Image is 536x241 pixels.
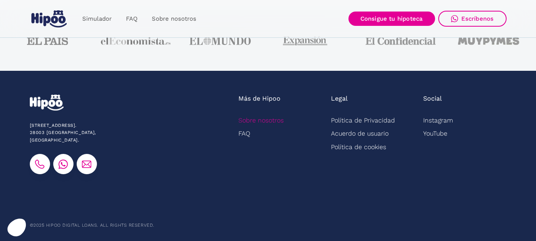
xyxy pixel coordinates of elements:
a: Escríbenos [438,11,507,27]
div: Escríbenos [461,15,494,22]
a: FAQ [238,127,250,140]
a: home [30,7,69,31]
a: Acuerdo de usuario [331,127,389,140]
div: Social [423,95,442,103]
a: FAQ [119,11,145,27]
a: Instagram [423,114,453,127]
a: Política de cookies [331,140,386,154]
div: [STREET_ADDRESS]. 28003 [GEOGRAPHIC_DATA], [GEOGRAPHIC_DATA]. [30,122,145,144]
div: Más de Hipoo [238,95,281,103]
a: Simulador [75,11,119,27]
a: YouTube [423,127,447,140]
a: Sobre nosotros [238,114,284,127]
a: Política de Privacidad [331,114,395,127]
a: Consigue tu hipoteca [348,12,435,26]
div: Legal [331,95,348,103]
a: Sobre nosotros [145,11,203,27]
div: ©2025 Hipoo Digital Loans. All rights reserved. [30,222,154,229]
